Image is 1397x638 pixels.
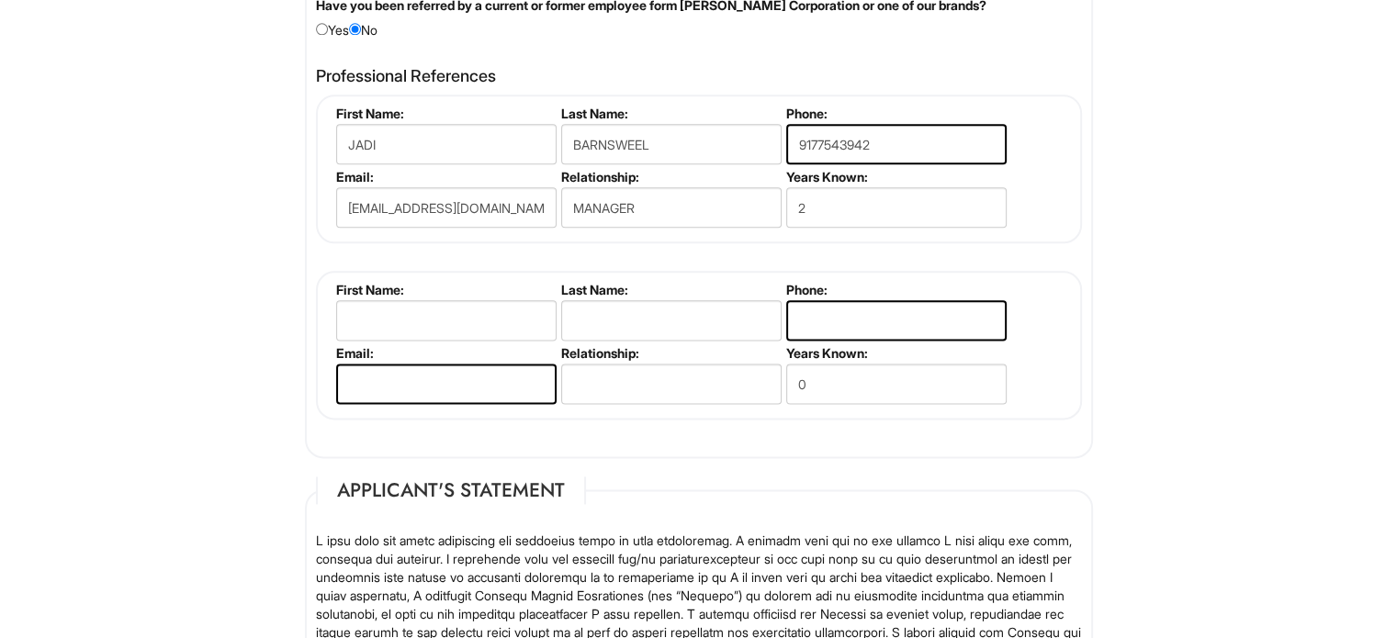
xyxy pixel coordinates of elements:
label: First Name: [336,106,554,121]
label: Relationship: [561,169,779,185]
label: Years Known: [786,345,1004,361]
h4: Professional References [316,67,1082,85]
legend: Applicant's Statement [316,476,586,504]
label: Relationship: [561,345,779,361]
label: Phone: [786,282,1004,297]
label: Email: [336,169,554,185]
label: Years Known: [786,169,1004,185]
label: First Name: [336,282,554,297]
label: Email: [336,345,554,361]
label: Last Name: [561,282,779,297]
label: Last Name: [561,106,779,121]
label: Phone: [786,106,1004,121]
